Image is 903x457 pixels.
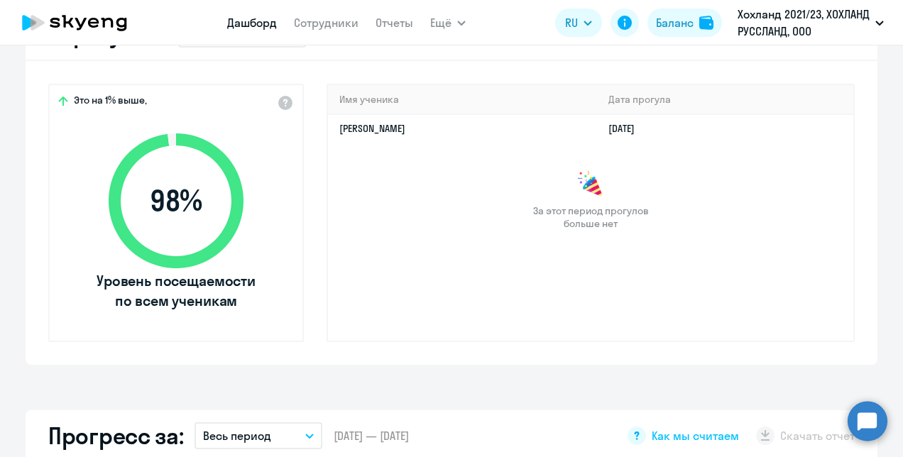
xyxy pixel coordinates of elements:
h2: Прогресс за: [48,422,183,450]
span: Как мы считаем [652,428,739,444]
p: Хохланд 2021/23, ХОХЛАНД РУССЛАНД, ООО [738,6,870,40]
span: Уровень посещаемости по всем ученикам [94,271,258,311]
a: Отчеты [376,16,413,30]
button: RU [555,9,602,37]
span: 98 % [94,184,258,218]
button: Балансbalance [647,9,722,37]
p: Весь период [203,427,271,444]
span: Ещё [430,14,451,31]
img: balance [699,16,713,30]
th: Имя ученика [328,85,597,114]
a: Сотрудники [294,16,359,30]
a: [DATE] [608,122,646,135]
div: Баланс [656,14,694,31]
span: Это на 1% выше, [74,94,147,111]
a: [PERSON_NAME] [339,122,405,135]
button: Ещё [430,9,466,37]
span: За этот период прогулов больше нет [531,204,650,230]
button: Весь период [195,422,322,449]
th: Дата прогула [597,85,853,114]
button: Хохланд 2021/23, ХОХЛАНД РУССЛАНД, ООО [730,6,891,40]
img: congrats [576,170,605,199]
a: Дашборд [227,16,277,30]
span: [DATE] — [DATE] [334,428,409,444]
span: RU [565,14,578,31]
